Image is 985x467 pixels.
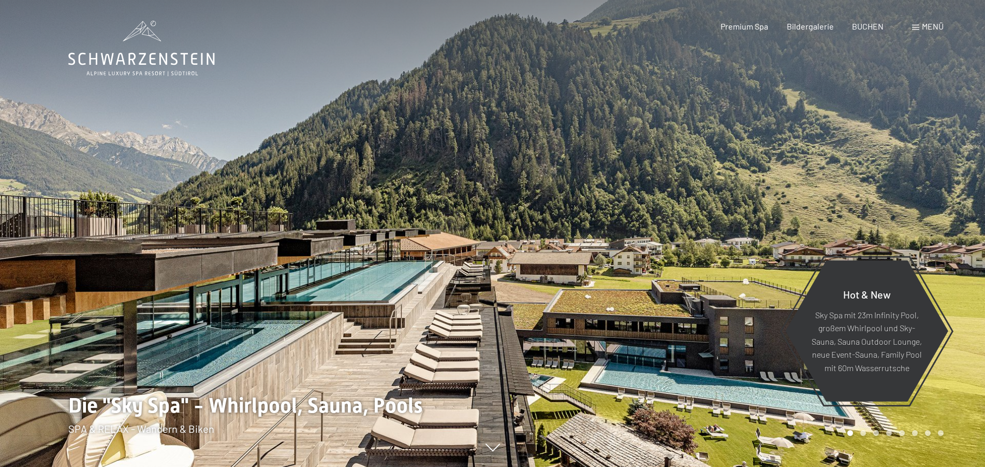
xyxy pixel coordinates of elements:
div: Carousel Page 4 [886,430,892,436]
div: Carousel Page 5 [899,430,905,436]
p: Sky Spa mit 23m Infinity Pool, großem Whirlpool und Sky-Sauna, Sauna Outdoor Lounge, neue Event-S... [811,308,923,374]
div: Carousel Page 1 (Current Slide) [847,430,853,436]
span: Hot & New [843,288,891,300]
a: BUCHEN [852,21,884,31]
div: Carousel Page 7 [925,430,931,436]
a: Hot & New Sky Spa mit 23m Infinity Pool, großem Whirlpool und Sky-Sauna, Sauna Outdoor Lounge, ne... [785,260,949,402]
a: Premium Spa [721,21,768,31]
a: Bildergalerie [787,21,834,31]
div: Carousel Page 6 [912,430,918,436]
div: Carousel Page 3 [873,430,879,436]
div: Carousel Page 8 [938,430,944,436]
div: Carousel Page 2 [860,430,866,436]
span: Menü [922,21,944,31]
div: Carousel Pagination [844,430,944,436]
